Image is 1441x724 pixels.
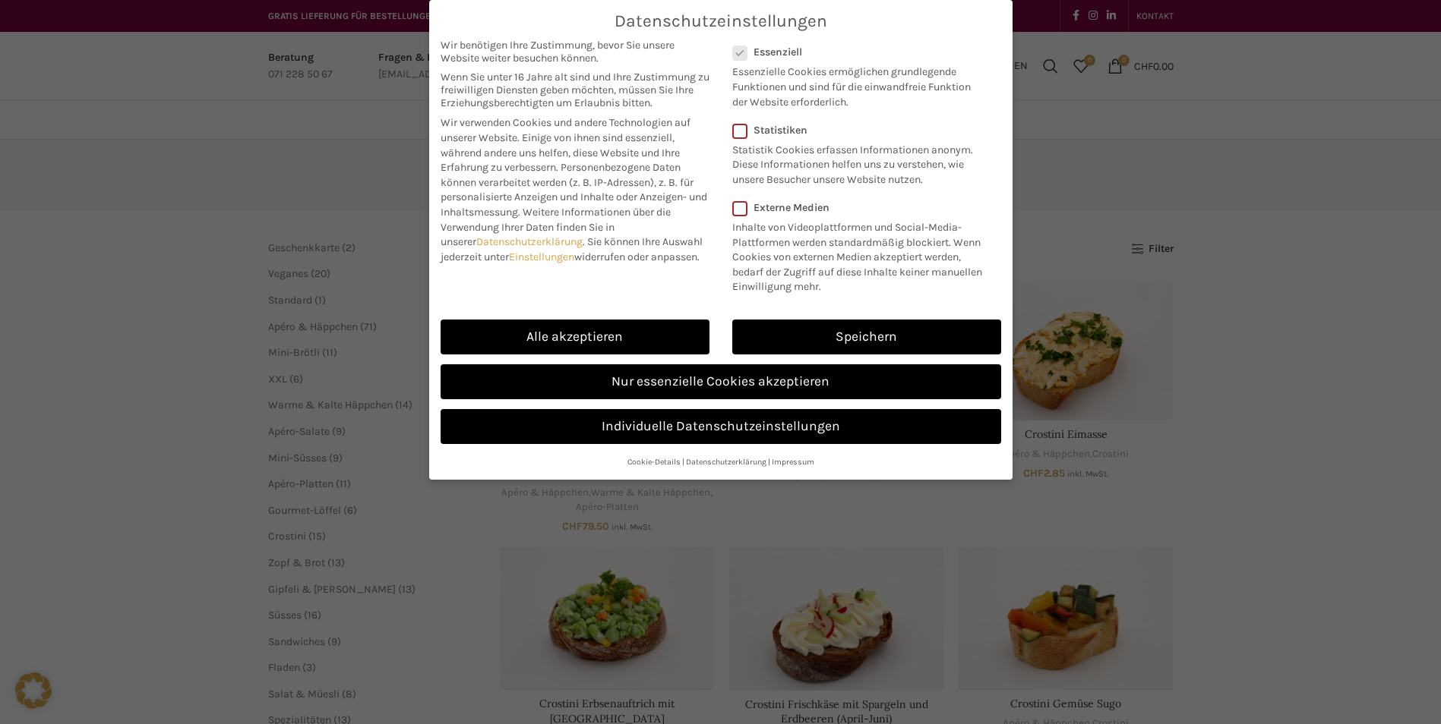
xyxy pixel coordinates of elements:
a: Datenschutzerklärung [686,457,766,467]
a: Einstellungen [509,250,574,263]
span: Weitere Informationen über die Verwendung Ihrer Daten finden Sie in unserer . [441,206,671,248]
label: Essenziell [732,46,981,58]
span: Datenschutzeinstellungen [615,11,827,31]
p: Statistik Cookies erfassen Informationen anonym. Diese Informationen helfen uns zu verstehen, wie... [732,137,981,187]
label: Statistiken [732,124,981,137]
a: Speichern [732,320,1001,354]
span: Personenbezogene Daten können verarbeitet werden (z. B. IP-Adressen), z. B. für personalisierte A... [441,161,707,219]
a: Cookie-Details [627,457,681,467]
p: Inhalte von Videoplattformen und Social-Media-Plattformen werden standardmäßig blockiert. Wenn Co... [732,214,991,294]
span: Wenn Sie unter 16 Jahre alt sind und Ihre Zustimmung zu freiwilligen Diensten geben möchten, müss... [441,71,709,109]
span: Sie können Ihre Auswahl jederzeit unter widerrufen oder anpassen. [441,235,703,263]
a: Nur essenzielle Cookies akzeptieren [441,364,1001,399]
span: Wir verwenden Cookies und andere Technologien auf unserer Website. Einige von ihnen sind essenzie... [441,116,690,174]
span: Wir benötigen Ihre Zustimmung, bevor Sie unsere Website weiter besuchen können. [441,39,709,65]
p: Essenzielle Cookies ermöglichen grundlegende Funktionen und sind für die einwandfreie Funktion de... [732,58,981,109]
label: Externe Medien [732,201,991,214]
a: Impressum [772,457,814,467]
a: Alle akzeptieren [441,320,709,354]
a: Datenschutzerklärung [476,235,583,248]
a: Individuelle Datenschutzeinstellungen [441,409,1001,444]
